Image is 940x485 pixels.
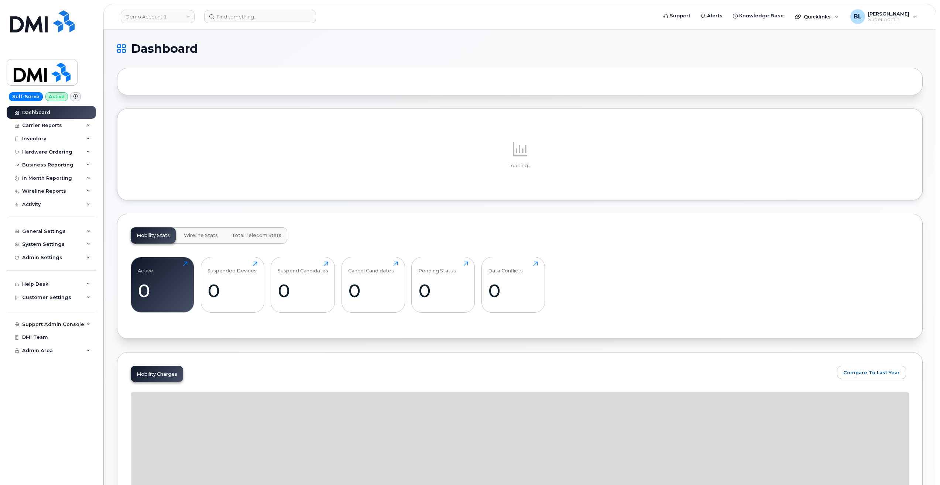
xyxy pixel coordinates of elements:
span: Compare To Last Year [843,369,900,376]
div: Pending Status [418,261,456,274]
a: Suspended Devices0 [207,261,257,309]
div: 0 [488,280,538,302]
div: Cancel Candidates [348,261,394,274]
button: Compare To Last Year [837,366,906,379]
a: Pending Status0 [418,261,468,309]
div: Suspended Devices [207,261,257,274]
div: Active [138,261,153,274]
p: Loading... [131,162,909,169]
div: Suspend Candidates [278,261,328,274]
div: 0 [348,280,398,302]
a: Data Conflicts0 [488,261,538,309]
div: Data Conflicts [488,261,523,274]
span: Dashboard [131,43,198,54]
div: 0 [138,280,188,302]
a: Active0 [138,261,188,309]
span: Total Telecom Stats [232,233,281,238]
span: Wireline Stats [184,233,218,238]
a: Cancel Candidates0 [348,261,398,309]
div: 0 [278,280,328,302]
div: 0 [207,280,257,302]
a: Suspend Candidates0 [278,261,328,309]
div: 0 [418,280,468,302]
